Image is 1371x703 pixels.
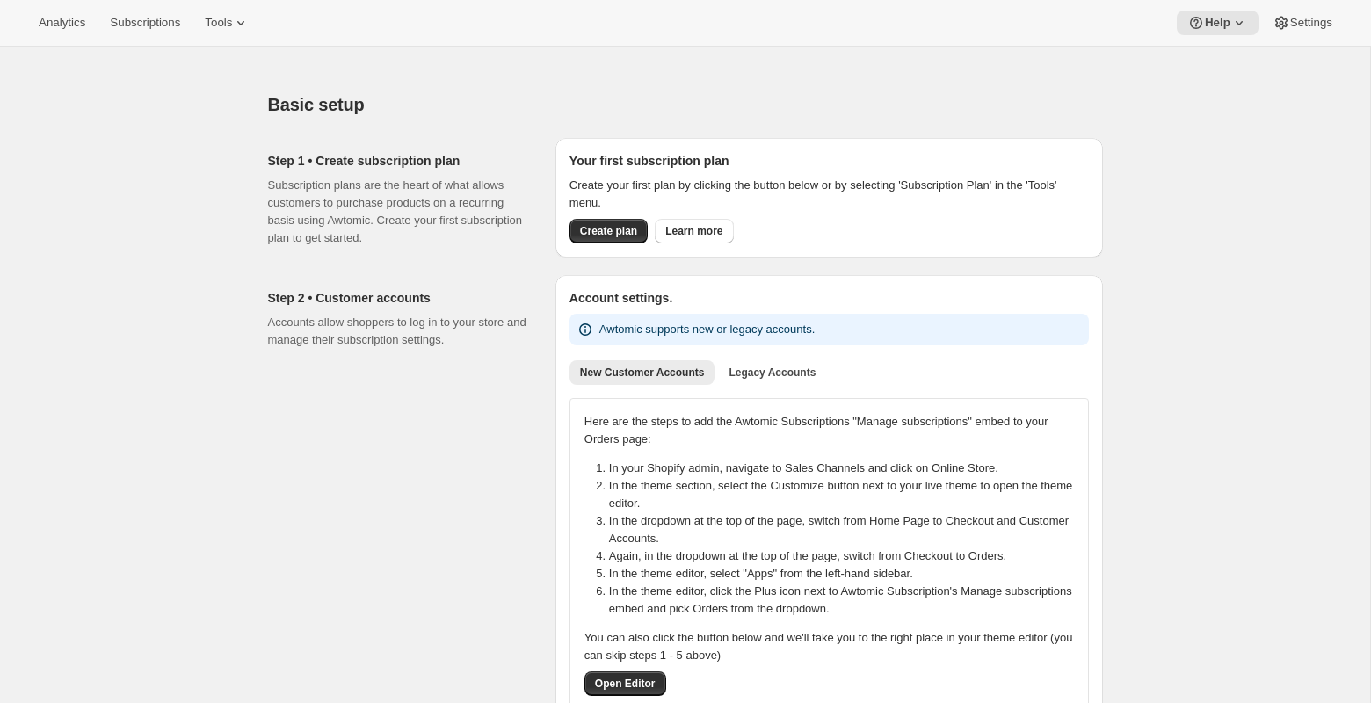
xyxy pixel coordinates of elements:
h2: Account settings. [569,289,1089,307]
h2: Step 2 • Customer accounts [268,289,527,307]
span: Learn more [665,224,722,238]
span: Basic setup [268,95,365,114]
button: New Customer Accounts [569,360,715,385]
p: Awtomic supports new or legacy accounts. [599,321,815,338]
p: Create your first plan by clicking the button below or by selecting 'Subscription Plan' in the 'T... [569,177,1089,212]
span: Legacy Accounts [729,366,816,380]
span: Subscriptions [110,16,180,30]
li: In the theme editor, click the Plus icon next to Awtomic Subscription's Manage subscriptions embe... [609,583,1084,618]
span: New Customer Accounts [580,366,705,380]
p: Subscription plans are the heart of what allows customers to purchase products on a recurring bas... [268,177,527,247]
span: Settings [1290,16,1332,30]
p: Here are the steps to add the Awtomic Subscriptions "Manage subscriptions" embed to your Orders p... [584,413,1074,448]
span: Analytics [39,16,85,30]
li: In your Shopify admin, navigate to Sales Channels and click on Online Store. [609,460,1084,477]
span: Create plan [580,224,637,238]
li: In the theme section, select the Customize button next to your live theme to open the theme editor. [609,477,1084,512]
button: Settings [1262,11,1343,35]
li: In the dropdown at the top of the page, switch from Home Page to Checkout and Customer Accounts. [609,512,1084,547]
span: Tools [205,16,232,30]
button: Subscriptions [99,11,191,35]
h2: Step 1 • Create subscription plan [268,152,527,170]
button: Analytics [28,11,96,35]
button: Open Editor [584,671,666,696]
button: Tools [194,11,260,35]
h2: Your first subscription plan [569,152,1089,170]
li: Again, in the dropdown at the top of the page, switch from Checkout to Orders. [609,547,1084,565]
button: Create plan [569,219,648,243]
span: Open Editor [595,677,656,691]
p: Accounts allow shoppers to log in to your store and manage their subscription settings. [268,314,527,349]
a: Learn more [655,219,733,243]
span: Help [1205,16,1230,30]
p: You can also click the button below and we'll take you to the right place in your theme editor (y... [584,629,1074,664]
button: Help [1177,11,1259,35]
button: Legacy Accounts [718,360,826,385]
li: In the theme editor, select "Apps" from the left-hand sidebar. [609,565,1084,583]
